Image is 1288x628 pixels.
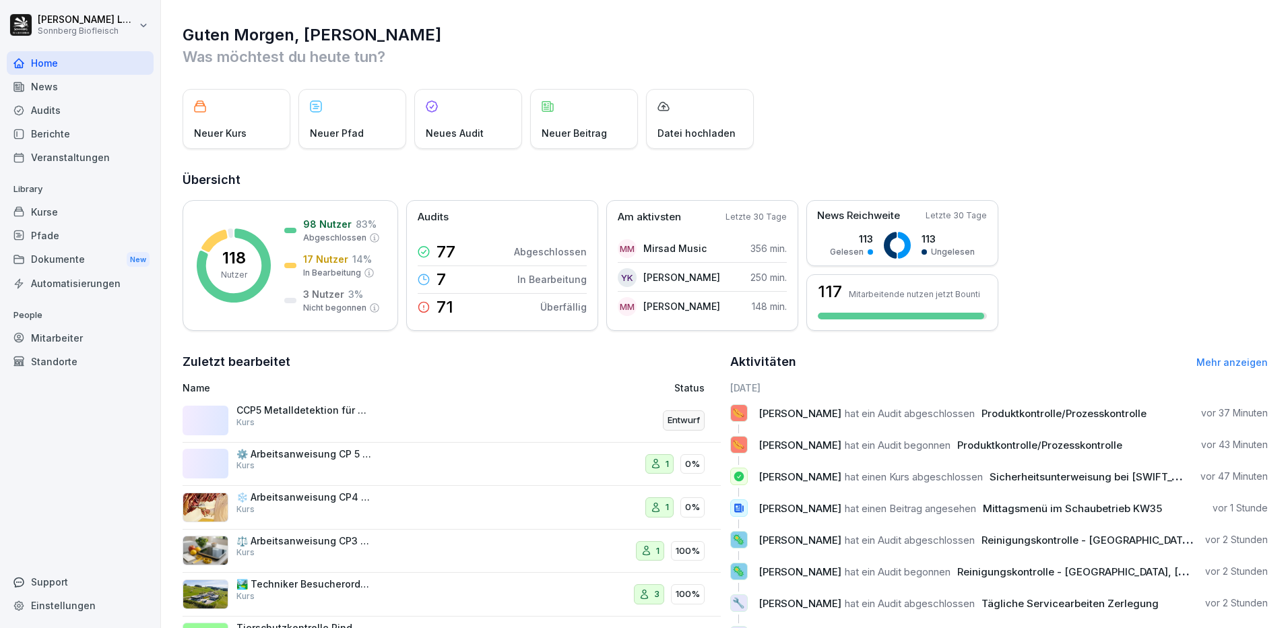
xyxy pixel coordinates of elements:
[194,126,247,140] p: Neuer Kurs
[732,562,745,581] p: 🦠
[38,26,136,36] p: Sonnberg Biofleisch
[1196,356,1268,368] a: Mehr anzeigen
[759,534,841,546] span: [PERSON_NAME]
[236,535,371,547] p: ⚖️ Arbeitsanweisung CP3 Gewichtskontrolle AA
[303,287,344,301] p: 3 Nutzer
[303,232,366,244] p: Abgeschlossen
[750,270,787,284] p: 250 min.
[7,594,154,617] a: Einstellungen
[221,269,247,281] p: Nutzer
[730,381,1268,395] h6: [DATE]
[685,458,700,471] p: 0%
[1205,533,1268,546] p: vor 2 Stunden
[618,239,637,258] div: MM
[7,146,154,169] a: Veranstaltungen
[926,210,987,222] p: Letzte 30 Tage
[981,407,1147,420] span: Produktkontrolle/Prozesskontrolle
[643,241,707,255] p: Mirsad Music
[183,573,721,617] a: 🏞️ Techniker Besucherordnung und Hygienerichtlinien bei [GEOGRAPHIC_DATA]Kurs3100%
[732,435,745,454] p: 🌭
[7,272,154,295] a: Automatisierungen
[540,300,587,314] p: Überfällig
[845,439,951,451] span: hat ein Audit begonnen
[7,75,154,98] a: News
[818,284,842,300] h3: 117
[7,247,154,272] div: Dokumente
[922,232,975,246] p: 113
[666,501,669,514] p: 1
[845,407,975,420] span: hat ein Audit abgeschlossen
[183,24,1268,46] h1: Guten Morgen, [PERSON_NAME]
[236,460,255,472] p: Kurs
[981,597,1159,610] span: Tägliche Servicearbeiten Zerlegung
[931,246,975,258] p: Ungelesen
[618,268,637,287] div: YK
[437,299,453,315] p: 71
[303,217,352,231] p: 98 Nutzer
[668,414,700,427] p: Entwurf
[674,381,705,395] p: Status
[759,470,841,483] span: [PERSON_NAME]
[666,458,669,471] p: 1
[7,122,154,146] div: Berichte
[830,232,873,246] p: 113
[183,352,721,371] h2: Zuletzt bearbeitet
[7,179,154,200] p: Library
[514,245,587,259] p: Abgeschlossen
[236,590,255,602] p: Kurs
[7,326,154,350] div: Mitarbeiter
[183,381,519,395] p: Name
[222,250,246,266] p: 118
[732,594,745,613] p: 🔧
[183,493,228,522] img: a0ku7izqmn4urwn22jn34rqb.png
[236,404,371,416] p: CCP5 Metalldetektion für Frisches Faschiertes
[7,570,154,594] div: Support
[1201,406,1268,420] p: vor 37 Minuten
[236,416,255,429] p: Kurs
[759,439,841,451] span: [PERSON_NAME]
[183,399,721,443] a: CCP5 Metalldetektion für Frisches FaschiertesKursEntwurf
[356,217,377,231] p: 83 %
[127,252,150,268] div: New
[7,350,154,373] a: Standorte
[310,126,364,140] p: Neuer Pfad
[845,534,975,546] span: hat ein Audit abgeschlossen
[348,287,363,301] p: 3 %
[236,448,371,460] p: ⚙️ Arbeitsanweisung CP 5 Metalldetektion
[643,270,720,284] p: [PERSON_NAME]
[183,579,228,609] img: roi77fylcwzaflh0hwjmpm1w.png
[7,98,154,122] a: Audits
[618,297,637,316] div: MM
[38,14,136,26] p: [PERSON_NAME] Lumetsberger
[732,404,745,422] p: 🌭
[676,588,700,601] p: 100%
[236,503,255,515] p: Kurs
[542,126,607,140] p: Neuer Beitrag
[418,210,449,225] p: Audits
[7,305,154,326] p: People
[303,302,366,314] p: Nicht begonnen
[845,565,951,578] span: hat ein Audit begonnen
[7,224,154,247] a: Pfade
[957,565,1278,578] span: Reinigungskontrolle - [GEOGRAPHIC_DATA], [GEOGRAPHIC_DATA]
[1213,501,1268,515] p: vor 1 Stunde
[7,51,154,75] div: Home
[759,502,841,515] span: [PERSON_NAME]
[7,200,154,224] a: Kurse
[183,443,721,486] a: ⚙️ Arbeitsanweisung CP 5 MetalldetektionKurs10%
[1205,565,1268,578] p: vor 2 Stunden
[183,530,721,573] a: ⚖️ Arbeitsanweisung CP3 Gewichtskontrolle AAKurs1100%
[759,597,841,610] span: [PERSON_NAME]
[236,578,371,590] p: 🏞️ Techniker Besucherordnung und Hygienerichtlinien bei [GEOGRAPHIC_DATA]
[759,407,841,420] span: [PERSON_NAME]
[183,46,1268,67] p: Was möchtest du heute tun?
[983,502,1162,515] span: Mittagsmenü im Schaubetrieb KW35
[730,352,796,371] h2: Aktivitäten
